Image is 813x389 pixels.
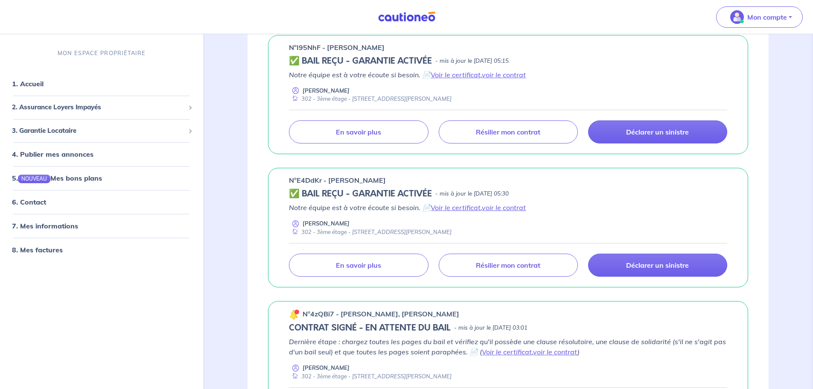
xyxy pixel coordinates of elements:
[12,102,185,112] span: 2. Assurance Loyers Impayés
[303,87,350,95] p: [PERSON_NAME]
[289,175,386,185] p: n°E4DdKr - [PERSON_NAME]
[12,126,185,136] span: 3. Garantie Locataire
[3,75,200,92] div: 1. Accueil
[289,336,727,357] p: Dernière étape : chargez toutes les pages du bail et vérifiez qu'il possède une clause résolutoir...
[533,348,577,356] a: voir le contrat
[303,364,350,372] p: [PERSON_NAME]
[3,99,200,116] div: 2. Assurance Loyers Impayés
[439,254,578,277] a: Résilier mon contrat
[730,10,744,24] img: illu_account_valid_menu.svg
[3,193,200,211] div: 6. Contact
[12,79,44,88] a: 1. Accueil
[431,70,481,79] a: Voir le certificat
[289,309,299,319] img: 🔔
[454,324,527,332] p: - mis à jour le [DATE] 03:01
[289,56,432,66] h5: ✅ BAIL REÇU - GARANTIE ACTIVÉE
[12,174,102,182] a: 5.NOUVEAUMes bons plans
[435,57,509,65] p: - mis à jour le [DATE] 05:15
[289,323,727,333] div: state: CONTRACT-SIGNED, Context: NEW,MAYBE-CERTIFICATE,RELATIONSHIP,LESSOR-DOCUMENTS
[289,372,452,380] div: 302 - 3ème étage - [STREET_ADDRESS][PERSON_NAME]
[289,254,428,277] a: En savoir plus
[12,198,46,206] a: 6. Contact
[289,56,727,66] div: state: CONTRACT-VALIDATED, Context: NEW,CHOOSE-CERTIFICATE,ALONE,LESSOR-DOCUMENTS
[476,128,540,136] p: Résilier mon contrat
[375,12,439,22] img: Cautioneo
[289,95,452,103] div: 302 - 3ème étage - [STREET_ADDRESS][PERSON_NAME]
[435,190,509,198] p: - mis à jour le [DATE] 05:30
[289,120,428,143] a: En savoir plus
[716,6,803,28] button: illu_account_valid_menu.svgMon compte
[626,261,689,269] p: Déclarer un sinistre
[3,170,200,187] div: 5.NOUVEAUMes bons plans
[476,261,540,269] p: Résilier mon contrat
[3,241,200,258] div: 8. Mes factures
[12,246,63,254] a: 8. Mes factures
[3,217,200,234] div: 7. Mes informations
[588,120,727,143] a: Déclarer un sinistre
[289,202,727,213] p: Notre équipe est à votre écoute si besoin. 📄 ,
[58,49,146,57] p: MON ESPACE PROPRIÉTAIRE
[289,228,452,236] div: 302 - 3ème étage - [STREET_ADDRESS][PERSON_NAME]
[439,120,578,143] a: Résilier mon contrat
[303,219,350,228] p: [PERSON_NAME]
[626,128,689,136] p: Déclarer un sinistre
[289,70,727,80] p: Notre équipe est à votre écoute si besoin. 📄 ,
[3,146,200,163] div: 4. Publier mes annonces
[289,189,727,199] div: state: CONTRACT-VALIDATED, Context: NEW,MAYBE-CERTIFICATE,ALONE,LESSOR-DOCUMENTS
[588,254,727,277] a: Déclarer un sinistre
[336,128,381,136] p: En savoir plus
[3,123,200,139] div: 3. Garantie Locataire
[336,261,381,269] p: En savoir plus
[12,150,93,158] a: 4. Publier mes annonces
[12,222,78,230] a: 7. Mes informations
[289,323,451,333] h5: CONTRAT SIGNÉ - EN ATTENTE DU BAIL
[289,42,385,53] p: n°I95NhF - [PERSON_NAME]
[482,70,526,79] a: voir le contrat
[482,203,526,212] a: voir le contrat
[431,203,481,212] a: Voir le certificat
[303,309,459,319] p: n°4zQBi7 - [PERSON_NAME], [PERSON_NAME]
[482,348,532,356] a: Voir le certificat
[289,189,432,199] h5: ✅ BAIL REÇU - GARANTIE ACTIVÉE
[747,12,787,22] p: Mon compte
